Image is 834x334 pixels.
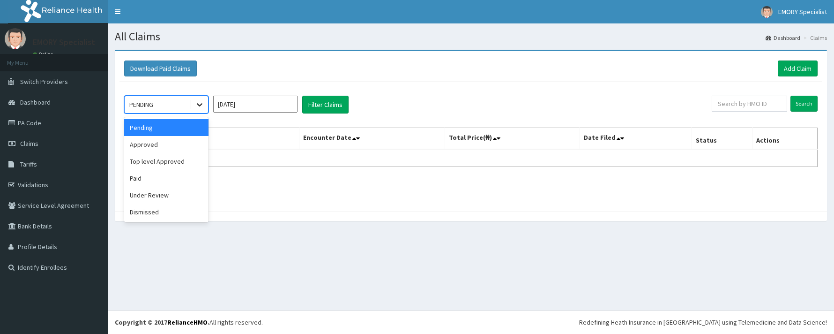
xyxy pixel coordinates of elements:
a: Dashboard [766,34,800,42]
div: Top level Approved [124,153,208,170]
th: Date Filed [580,128,692,150]
footer: All rights reserved. [108,310,834,334]
span: EMORY Specialist [778,8,827,16]
a: RelianceHMO [167,318,208,326]
input: Select Month and Year [213,96,298,113]
div: Approved [124,136,208,153]
th: Total Price(₦) [445,128,580,150]
input: Search [790,96,818,112]
a: Online [33,51,55,58]
div: Under Review [124,187,208,204]
th: Encounter Date [299,128,445,150]
button: Download Paid Claims [124,61,197,76]
p: EMORY Specialist [33,38,95,46]
span: Tariffs [20,160,37,168]
span: Claims [20,139,38,148]
div: Paid [124,170,208,187]
div: Redefining Heath Insurance in [GEOGRAPHIC_DATA] using Telemedicine and Data Science! [579,318,827,327]
div: Dismissed [124,204,208,220]
a: Add Claim [778,61,818,76]
span: Dashboard [20,98,51,106]
button: Filter Claims [302,96,349,114]
div: PENDING [129,100,153,109]
div: Pending [124,119,208,136]
th: Actions [752,128,817,150]
img: User Image [761,6,773,18]
img: User Image [5,28,26,49]
th: Name [125,128,299,150]
input: Search by HMO ID [712,96,787,112]
h1: All Claims [115,30,827,43]
span: Switch Providers [20,77,68,86]
strong: Copyright © 2017 . [115,318,209,326]
th: Status [692,128,752,150]
li: Claims [801,34,827,42]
